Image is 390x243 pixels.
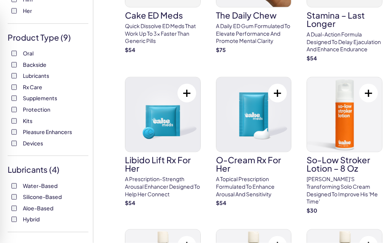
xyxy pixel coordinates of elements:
[11,217,17,222] input: Hybrid
[23,71,49,80] span: Lubricants
[11,107,17,112] input: Protection
[11,183,17,189] input: Water-Based
[125,46,135,53] strong: $ 54
[307,77,382,152] img: So-Low Stroker Lotion – 8 oz
[216,11,292,19] h3: The Daily Chew
[11,73,17,79] input: Lubricants
[11,51,17,56] input: Oral
[23,138,43,148] span: Devices
[125,77,201,207] a: Libido Lift Rx For HerLibido Lift Rx For HerA prescription-strength arousal enhancer designed to ...
[11,129,17,135] input: Pleasure Enhancers
[11,141,17,146] input: Devices
[23,127,72,137] span: Pleasure Enhancers
[23,104,50,114] span: Protection
[23,214,40,224] span: Hybrid
[11,96,17,101] input: Supplements
[23,82,42,92] span: Rx Care
[125,175,201,198] p: A prescription-strength arousal enhancer designed to help her connect
[216,77,291,152] img: O-Cream Rx for Her
[125,77,200,152] img: Libido Lift Rx For Her
[11,8,17,14] input: Her
[216,199,226,206] strong: $ 54
[11,85,17,90] input: Rx Care
[23,6,32,16] span: Her
[23,60,46,69] span: Backside
[125,156,201,172] h3: Libido Lift Rx For Her
[216,156,292,172] h3: O-Cream Rx for Her
[23,93,57,103] span: Supplements
[307,175,382,205] p: [PERSON_NAME]'s transforming solo cream designed to improve his 'me time'
[23,192,62,202] span: Silicone-Based
[125,11,201,19] h3: Cake ED Meds
[125,22,201,45] p: Quick dissolve ED Meds that work up to 3x faster than generic pills
[216,22,292,45] p: A Daily ED Gum Formulated To Elevate Performance And Promote Mental Clarity
[216,175,292,198] p: A topical prescription formulated to enhance arousal and sensitivity
[307,55,317,62] strong: $ 54
[23,116,32,126] span: Kits
[125,199,135,206] strong: $ 54
[11,206,17,211] input: Aloe-Based
[11,194,17,200] input: Silicone-Based
[11,62,17,68] input: Backside
[307,31,382,53] p: A dual-action formula designed to delay ejaculation and enhance endurance
[307,156,382,172] h3: So-Low Stroker Lotion – 8 oz
[216,77,292,207] a: O-Cream Rx for HerO-Cream Rx for HerA topical prescription formulated to enhance arousal and sens...
[307,77,382,214] a: So-Low Stroker Lotion – 8 ozSo-Low Stroker Lotion – 8 oz[PERSON_NAME]'s transforming solo cream d...
[11,118,17,124] input: Kits
[23,48,34,58] span: Oral
[307,11,382,28] h3: Stamina – Last Longer
[216,46,226,53] strong: $ 75
[23,181,58,191] span: Water-Based
[23,203,53,213] span: Aloe-Based
[307,207,317,214] strong: $ 30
